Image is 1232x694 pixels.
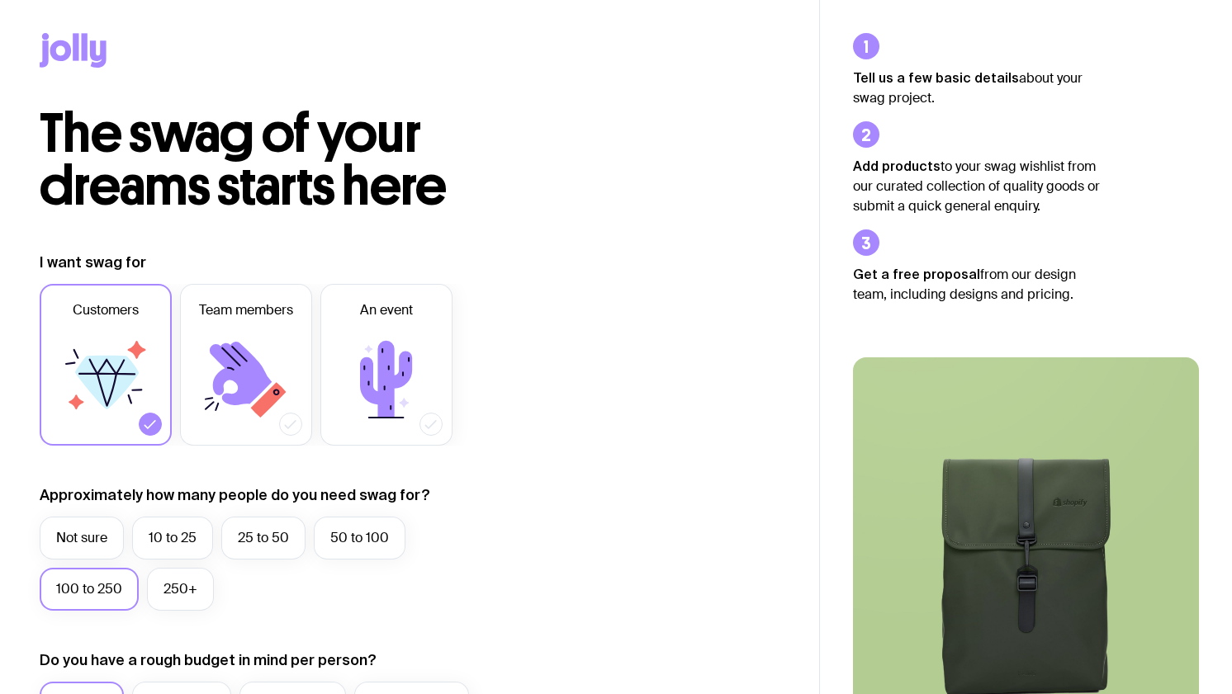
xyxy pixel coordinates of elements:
label: Not sure [40,517,124,559]
label: 100 to 250 [40,568,139,611]
label: I want swag for [40,253,146,272]
label: 50 to 100 [314,517,405,559]
label: Do you have a rough budget in mind per person? [40,650,377,670]
span: Team members [199,300,293,320]
strong: Add products [853,158,941,173]
span: The swag of your dreams starts here [40,101,447,219]
label: 25 to 50 [221,517,306,559]
span: An event [360,300,413,320]
p: from our design team, including designs and pricing. [853,264,1101,305]
p: about your swag project. [853,68,1101,108]
span: Customers [73,300,139,320]
strong: Get a free proposal [853,267,980,281]
label: Approximately how many people do you need swag for? [40,485,430,505]
p: to your swag wishlist from our curated collection of quality goods or submit a quick general enqu... [853,156,1101,216]
strong: Tell us a few basic details [853,70,1019,85]
label: 10 to 25 [132,517,213,559]
label: 250+ [147,568,214,611]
